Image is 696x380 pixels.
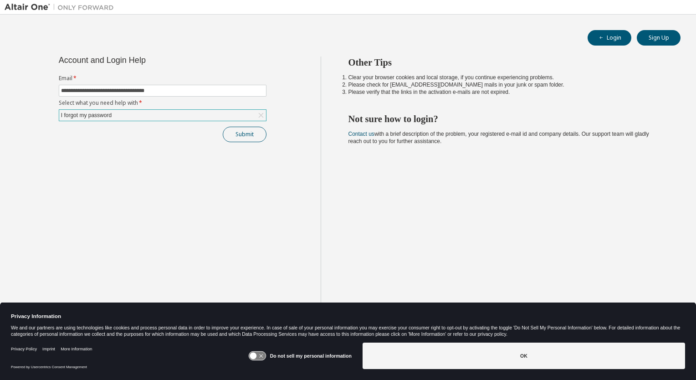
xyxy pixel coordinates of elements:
span: with a brief description of the problem, your registered e-mail id and company details. Our suppo... [348,131,649,144]
li: Please verify that the links in the activation e-mails are not expired. [348,88,665,96]
div: I forgot my password [60,110,113,120]
button: Sign Up [637,30,681,46]
img: Altair One [5,3,118,12]
button: Submit [223,127,266,142]
h2: Other Tips [348,56,665,68]
h2: Not sure how to login? [348,113,665,125]
a: Contact us [348,131,374,137]
li: Please check for [EMAIL_ADDRESS][DOMAIN_NAME] mails in your junk or spam folder. [348,81,665,88]
button: Login [588,30,631,46]
div: I forgot my password [59,110,266,121]
div: Account and Login Help [59,56,225,64]
label: Email [59,75,266,82]
label: Select what you need help with [59,99,266,107]
li: Clear your browser cookies and local storage, if you continue experiencing problems. [348,74,665,81]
